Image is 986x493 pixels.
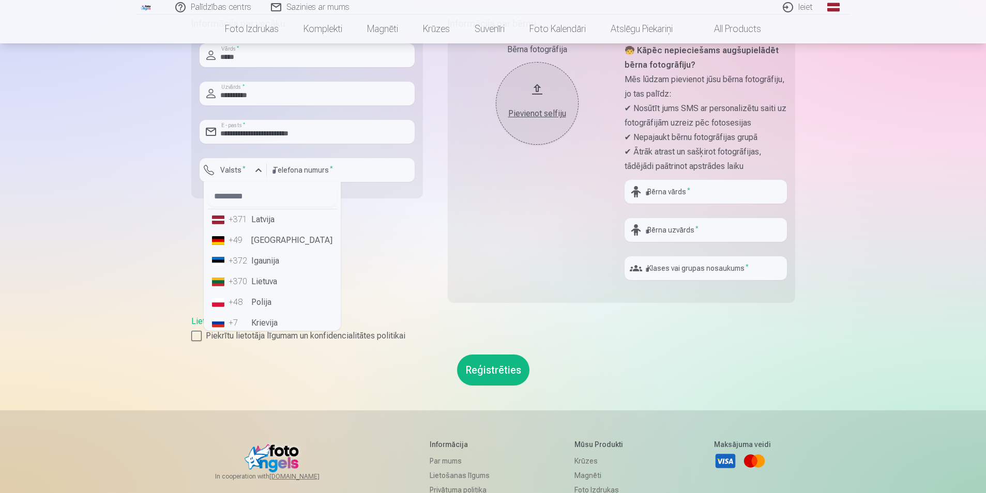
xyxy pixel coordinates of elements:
li: Krievija [208,313,337,333]
label: Valsts [216,165,250,175]
p: ✔ Nosūtīt jums SMS ar personalizētu saiti uz fotogrāfijām uzreiz pēc fotosesijas [625,101,787,130]
div: +7 [229,317,249,329]
div: +371 [229,213,249,226]
a: Mastercard [743,450,766,472]
button: Reģistrēties [457,355,529,386]
a: Atslēgu piekariņi [598,14,685,43]
img: /fa1 [141,4,152,10]
li: [GEOGRAPHIC_DATA] [208,230,337,251]
a: Suvenīri [462,14,517,43]
div: , [191,315,795,342]
a: Magnēti [574,468,629,483]
li: Igaunija [208,251,337,271]
a: Magnēti [355,14,411,43]
li: Polija [208,292,337,313]
a: Foto izdrukas [213,14,291,43]
div: +48 [229,296,249,309]
button: Valsts* [200,158,267,182]
a: All products [685,14,773,43]
a: Lietošanas līgums [191,316,257,326]
p: Mēs lūdzam pievienot jūsu bērna fotogrāfiju, jo tas palīdz: [625,72,787,101]
div: +372 [229,255,249,267]
h5: Mūsu produkti [574,439,629,450]
a: [DOMAIN_NAME] [269,472,344,481]
div: +49 [229,234,249,246]
div: Pievienot selfiju [506,107,568,120]
a: Krūzes [411,14,462,43]
li: Lietuva [208,271,337,292]
li: Latvija [208,209,337,230]
button: Pievienot selfiju [496,62,579,145]
p: ✔ Nepajaukt bērnu fotogrāfijas grupā [625,130,787,145]
span: In cooperation with [215,472,344,481]
div: Bērna fotogrāfija [456,43,618,56]
label: Piekrītu lietotāja līgumam un konfidencialitātes politikai [191,330,795,342]
h5: Informācija [430,439,490,450]
a: Foto kalendāri [517,14,598,43]
a: Krūzes [574,454,629,468]
div: +370 [229,275,249,288]
p: ✔ Ātrāk atrast un sašķirot fotogrāfijas, tādējādi paātrinot apstrādes laiku [625,145,787,174]
a: Visa [714,450,737,472]
a: Komplekti [291,14,355,43]
h5: Maksājuma veidi [714,439,771,450]
a: Lietošanas līgums [430,468,490,483]
strong: 🧒 Kāpēc nepieciešams augšupielādēt bērna fotogrāfiju? [625,45,779,70]
a: Par mums [430,454,490,468]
